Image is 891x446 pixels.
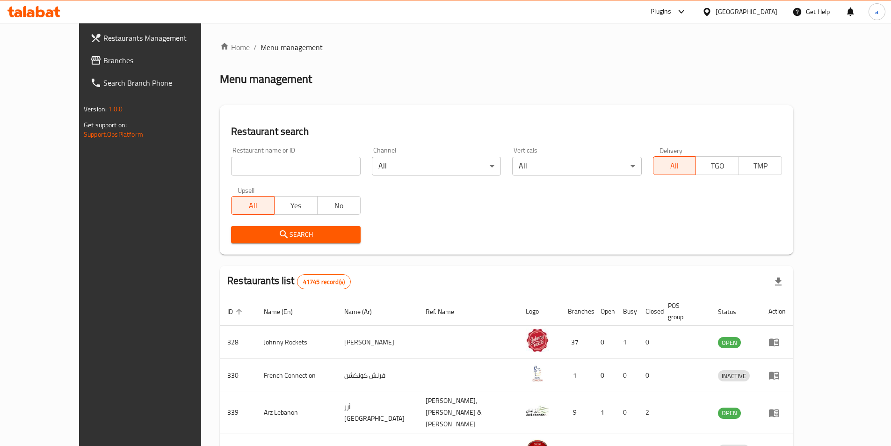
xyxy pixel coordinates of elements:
span: Status [718,306,748,317]
span: 1.0.0 [108,103,123,115]
span: Get support on: [84,119,127,131]
th: Action [761,297,793,326]
span: 41745 record(s) [297,278,350,286]
div: Total records count [297,274,351,289]
img: French Connection [526,362,549,385]
td: 0 [638,326,660,359]
div: Menu [768,407,786,418]
span: INACTIVE [718,371,750,381]
span: POS group [668,300,699,322]
span: Name (Ar) [344,306,384,317]
td: فرنش كونكشن [337,359,418,392]
span: a [875,7,878,17]
label: Upsell [238,187,255,193]
td: [PERSON_NAME],[PERSON_NAME] & [PERSON_NAME] [418,392,519,433]
td: 339 [220,392,256,433]
a: Search Branch Phone [83,72,228,94]
td: 330 [220,359,256,392]
nav: breadcrumb [220,42,793,53]
label: Delivery [659,147,683,154]
div: Menu [768,370,786,381]
td: Arz Lebanon [256,392,337,433]
span: All [235,199,271,212]
div: All [512,157,641,175]
span: Version: [84,103,107,115]
th: Busy [616,297,638,326]
td: 1 [560,359,593,392]
span: ID [227,306,245,317]
span: TGO [700,159,735,173]
td: French Connection [256,359,337,392]
button: Search [231,226,360,243]
button: No [317,196,361,215]
li: / [254,42,257,53]
span: OPEN [718,408,741,418]
td: 0 [593,359,616,392]
td: 9 [560,392,593,433]
input: Search for restaurant name or ID.. [231,157,360,175]
td: 0 [616,359,638,392]
span: Yes [278,199,314,212]
span: Ref. Name [426,306,466,317]
th: Branches [560,297,593,326]
a: Home [220,42,250,53]
h2: Menu management [220,72,312,87]
td: 0 [593,326,616,359]
button: TGO [695,156,739,175]
td: Johnny Rockets [256,326,337,359]
td: 1 [616,326,638,359]
a: Branches [83,49,228,72]
td: [PERSON_NAME] [337,326,418,359]
td: 0 [638,359,660,392]
td: 328 [220,326,256,359]
button: All [231,196,275,215]
div: Menu [768,336,786,348]
span: Name (En) [264,306,305,317]
span: Search [239,229,353,241]
span: Branches [103,55,220,66]
td: 37 [560,326,593,359]
img: Johnny Rockets [526,329,549,352]
div: Export file [767,271,790,293]
button: All [653,156,696,175]
span: No [321,199,357,212]
span: Menu management [261,42,323,53]
th: Logo [518,297,560,326]
td: 2 [638,392,660,433]
h2: Restaurant search [231,124,782,139]
div: Plugins [651,6,671,17]
td: 1 [593,392,616,433]
th: Closed [638,297,660,326]
span: Restaurants Management [103,32,220,44]
span: TMP [743,159,778,173]
a: Restaurants Management [83,27,228,49]
td: 0 [616,392,638,433]
h2: Restaurants list [227,274,351,289]
span: OPEN [718,337,741,348]
div: All [372,157,501,175]
a: Support.OpsPlatform [84,128,143,140]
div: [GEOGRAPHIC_DATA] [716,7,777,17]
span: Search Branch Phone [103,77,220,88]
span: All [657,159,693,173]
img: Arz Lebanon [526,399,549,423]
button: TMP [739,156,782,175]
button: Yes [274,196,318,215]
th: Open [593,297,616,326]
td: أرز [GEOGRAPHIC_DATA] [337,392,418,433]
